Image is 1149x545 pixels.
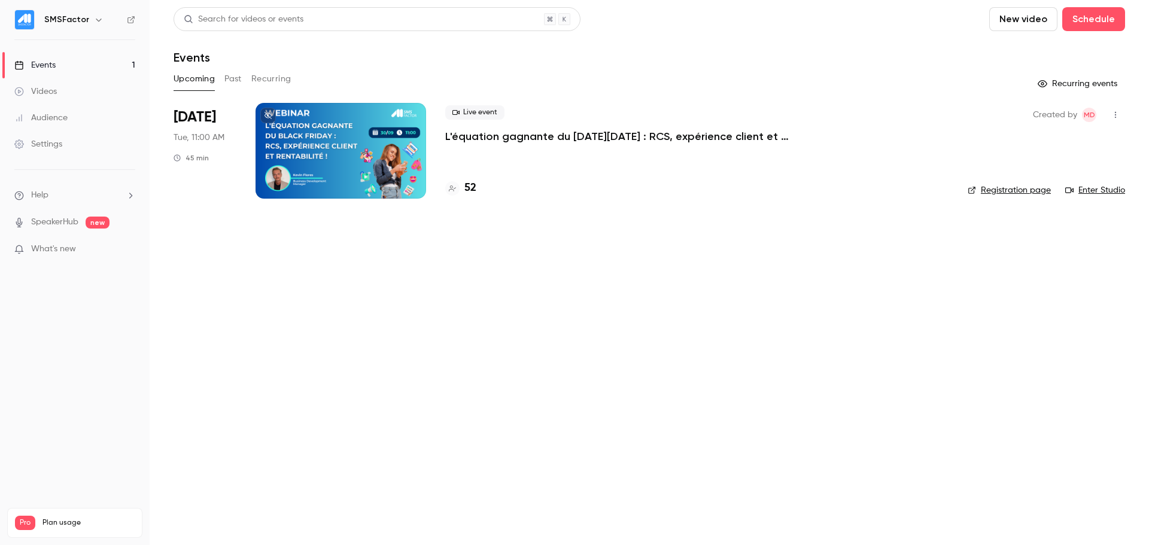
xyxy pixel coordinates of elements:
h4: 52 [464,180,476,196]
a: 52 [445,180,476,196]
a: L'équation gagnante du [DATE][DATE] : RCS, expérience client et rentabilité ! [445,129,804,144]
span: Live event [445,105,504,120]
span: Pro [15,516,35,530]
span: MD [1084,108,1095,122]
div: Search for videos or events [184,13,303,26]
button: Recurring events [1032,74,1125,93]
button: Upcoming [174,69,215,89]
button: Recurring [251,69,291,89]
div: 45 min [174,153,209,163]
span: new [86,217,110,229]
div: Audience [14,112,68,124]
span: [DATE] [174,108,216,127]
span: Tue, 11:00 AM [174,132,224,144]
h1: Events [174,50,210,65]
button: Schedule [1062,7,1125,31]
li: help-dropdown-opener [14,189,135,202]
button: New video [989,7,1057,31]
div: Settings [14,138,62,150]
h6: SMSFactor [44,14,89,26]
a: Registration page [968,184,1051,196]
div: Videos [14,86,57,98]
div: Sep 30 Tue, 11:00 AM (Europe/Paris) [174,103,236,199]
a: SpeakerHub [31,216,78,229]
span: Plan usage [42,518,135,528]
img: SMSFactor [15,10,34,29]
button: Past [224,69,242,89]
span: Marie Delamarre [1082,108,1096,122]
span: What's new [31,243,76,255]
span: Created by [1033,108,1077,122]
a: Enter Studio [1065,184,1125,196]
iframe: Noticeable Trigger [121,244,135,255]
div: Events [14,59,56,71]
span: Help [31,189,48,202]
